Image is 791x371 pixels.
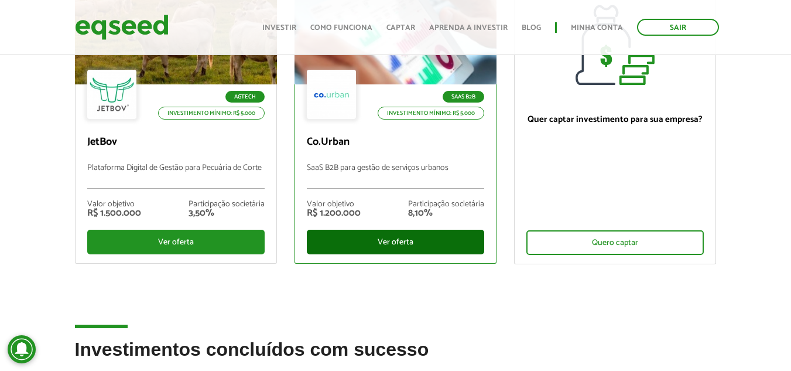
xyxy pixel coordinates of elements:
[637,19,719,36] a: Sair
[408,209,484,218] div: 8,10%
[307,136,484,149] p: Co.Urban
[386,24,415,32] a: Captar
[225,91,265,103] p: Agtech
[526,230,704,255] div: Quero captar
[307,164,484,189] p: SaaS B2B para gestão de serviços urbanos
[87,164,265,189] p: Plataforma Digital de Gestão para Pecuária de Corte
[87,230,265,254] div: Ver oferta
[526,114,704,125] p: Quer captar investimento para sua empresa?
[87,209,141,218] div: R$ 1.500.000
[307,230,484,254] div: Ver oferta
[378,107,484,120] p: Investimento mínimo: R$ 5.000
[75,12,169,43] img: EqSeed
[189,200,265,209] div: Participação societária
[429,24,508,32] a: Aprenda a investir
[307,209,361,218] div: R$ 1.200.000
[307,200,361,209] div: Valor objetivo
[443,91,484,103] p: SaaS B2B
[158,107,265,120] p: Investimento mínimo: R$ 5.000
[189,209,265,218] div: 3,50%
[408,200,484,209] div: Participação societária
[87,200,141,209] div: Valor objetivo
[310,24,372,32] a: Como funciona
[522,24,541,32] a: Blog
[571,24,623,32] a: Minha conta
[87,136,265,149] p: JetBov
[262,24,296,32] a: Investir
